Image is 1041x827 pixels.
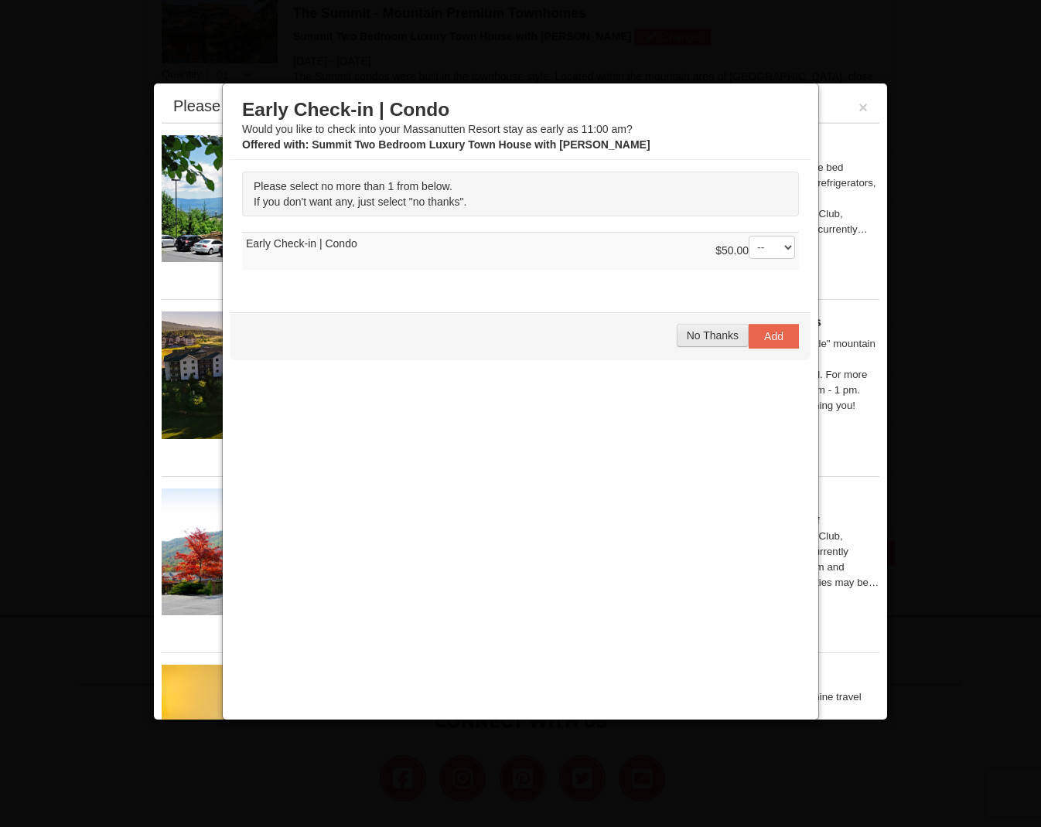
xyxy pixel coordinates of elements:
span: Please select no more than 1 from below. [254,180,452,192]
button: Add [749,324,799,349]
div: Would you like to check into your Massanutten Resort stay as early as 11:00 am? [242,98,799,152]
img: 27428181-5-81c892a3.jpg [162,665,394,791]
img: 19219026-1-e3b4ac8e.jpg [162,135,394,262]
div: Please make your package selection: [173,98,429,114]
span: No Thanks [687,329,739,342]
span: If you don't want any, just select "no thanks". [254,196,466,208]
span: Add [764,330,783,342]
button: × [858,100,868,115]
img: 19218983-1-9b289e55.jpg [162,488,394,615]
div: $50.00 [715,236,795,267]
h3: Early Check-in | Condo [242,98,799,121]
td: Early Check-in | Condo [242,233,799,271]
span: Offered with [242,138,305,151]
img: 19219041-4-ec11c166.jpg [162,311,394,438]
strong: : Summit Two Bedroom Luxury Town House with [PERSON_NAME] [242,138,650,151]
button: No Thanks [677,324,749,347]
